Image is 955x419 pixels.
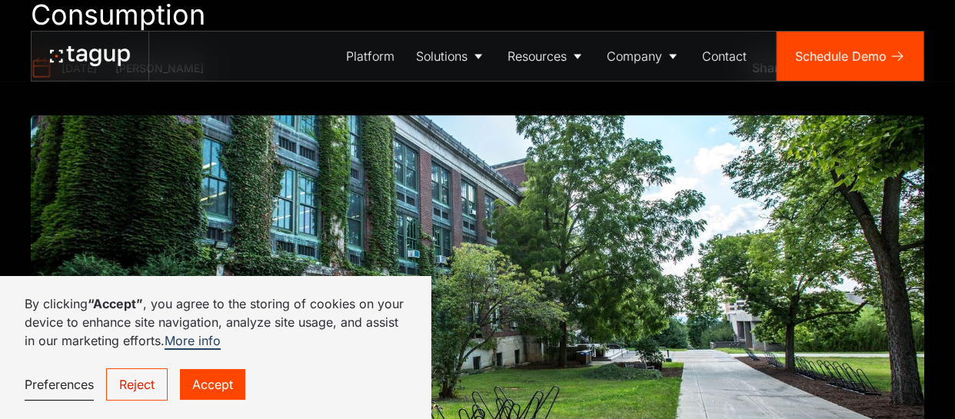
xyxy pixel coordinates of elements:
[25,294,406,350] p: By clicking , you agree to the storing of cookies on your device to enhance site navigation, anal...
[497,32,596,81] a: Resources
[777,32,923,81] a: Schedule Demo
[405,32,497,81] a: Solutions
[165,333,221,350] a: More info
[106,368,168,401] a: Reject
[335,32,405,81] a: Platform
[346,47,394,65] div: Platform
[507,47,567,65] div: Resources
[795,47,887,65] div: Schedule Demo
[596,32,691,81] a: Company
[180,369,245,400] a: Accept
[25,369,94,401] a: Preferences
[607,47,662,65] div: Company
[702,47,747,65] div: Contact
[416,47,468,65] div: Solutions
[88,296,143,311] strong: “Accept”
[691,32,757,81] a: Contact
